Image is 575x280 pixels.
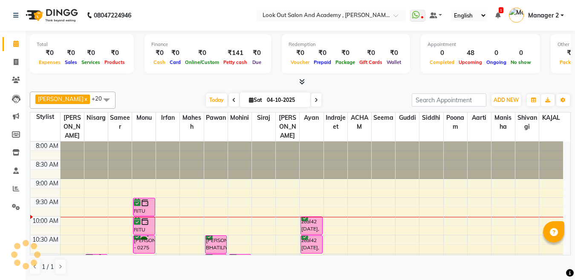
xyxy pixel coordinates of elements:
[372,113,395,123] span: Seema
[419,113,443,123] span: Siddhi
[31,235,60,244] div: 10:30 AM
[484,48,509,58] div: 0
[495,12,500,19] a: 1
[428,59,457,65] span: Completed
[289,41,403,48] div: Redemption
[428,48,457,58] div: 0
[457,59,484,65] span: Upcoming
[250,59,263,65] span: Due
[357,48,384,58] div: ₹0
[133,198,155,216] div: RITU GUUPTA, TK03, 09:30 AM-10:00 AM, Hair Cut ([DEMOGRAPHIC_DATA]) - Haircut With Senior Stylist
[457,48,484,58] div: 48
[102,59,127,65] span: Products
[428,41,533,48] div: Appointment
[79,59,102,65] span: Services
[249,48,264,58] div: ₹0
[34,160,60,169] div: 8:30 AM
[34,179,60,188] div: 9:00 AM
[357,59,384,65] span: Gift Cards
[312,48,333,58] div: ₹0
[168,48,183,58] div: ₹0
[34,198,60,207] div: 9:30 AM
[102,48,127,58] div: ₹0
[84,113,108,123] span: Nisarg
[205,236,227,253] div: [PERSON_NAME] BHATILIYA, TK19, 10:30 AM-11:00 AM, Hair Cut ([DEMOGRAPHIC_DATA]) - Haircut With Jr...
[221,48,249,58] div: ₹141
[151,59,168,65] span: Cash
[324,113,347,132] span: Indrajeet
[63,59,79,65] span: Sales
[183,48,221,58] div: ₹0
[37,41,127,48] div: Total
[133,217,155,234] div: RITU GUUPTA, TK03, 10:00 AM-10:30 AM, Global (Inoa) MEN
[37,59,63,65] span: Expenses
[289,48,312,58] div: ₹0
[84,95,87,102] a: x
[312,59,333,65] span: Prepaid
[301,217,322,234] div: zeal42 [DATE], TK23, 10:00 AM-10:30 AM, Hair Cut ([DEMOGRAPHIC_DATA]) - Haircut With Jr Stylist
[468,113,491,123] span: Aarti
[515,113,539,132] span: Shivangi
[61,113,84,141] span: [PERSON_NAME]
[396,113,419,123] span: Guddi
[276,113,299,141] span: [PERSON_NAME]
[333,48,357,58] div: ₹0
[108,113,132,132] span: Sameer
[300,113,323,123] span: Ayan
[384,48,403,58] div: ₹0
[509,48,533,58] div: 0
[168,59,183,65] span: Card
[444,113,467,132] span: Poonam
[301,236,322,253] div: zeal42 [DATE], TK23, 10:30 AM-11:00 AM, [PERSON_NAME] - Style Shave
[31,216,60,225] div: 10:00 AM
[34,141,60,150] div: 8:00 AM
[63,48,79,58] div: ₹0
[264,94,307,107] input: 2025-10-04
[94,3,131,27] b: 08047224946
[252,113,275,123] span: Siraj
[484,59,509,65] span: Ongoing
[180,113,203,132] span: Mahesh
[509,8,524,23] img: Manager 2
[539,113,563,123] span: KAJAL
[528,11,559,20] span: Manager 2
[151,41,264,48] div: Finance
[132,113,156,123] span: Monu
[42,263,54,271] span: 1 / 1
[92,95,108,102] span: +20
[247,97,264,103] span: Sat
[183,59,221,65] span: Online/Custom
[333,59,357,65] span: Package
[133,236,155,253] div: [PERSON_NAME] - 0275 [DATE], TK14, 10:30 AM-11:00 AM, [PERSON_NAME] - Style Shave
[37,48,63,58] div: ₹0
[509,59,533,65] span: No show
[228,113,251,123] span: Mohini
[499,7,503,13] span: 1
[30,113,60,121] div: Stylist
[38,95,84,102] span: [PERSON_NAME]
[289,59,312,65] span: Voucher
[31,254,60,263] div: 11:00 AM
[151,48,168,58] div: ₹0
[491,94,521,106] button: ADD NEW
[412,93,486,107] input: Search Appointment
[221,59,249,65] span: Petty cash
[205,254,227,272] div: [PERSON_NAME] BHATILIYA, TK19, 11:00 AM-11:30 AM, [PERSON_NAME] - Style Shave
[384,59,403,65] span: Wallet
[79,48,102,58] div: ₹0
[206,93,227,107] span: Today
[204,113,228,123] span: Pawan
[348,113,371,132] span: ACHAM
[86,254,107,272] div: [PERSON_NAME], TK04, 11:00 AM-11:30 AM, Hair Cut ([DEMOGRAPHIC_DATA]) - Haircut With Senior Stylist
[491,113,515,132] span: Manisha
[22,3,80,27] img: logo
[156,113,179,123] span: Irfan
[494,97,519,103] span: ADD NEW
